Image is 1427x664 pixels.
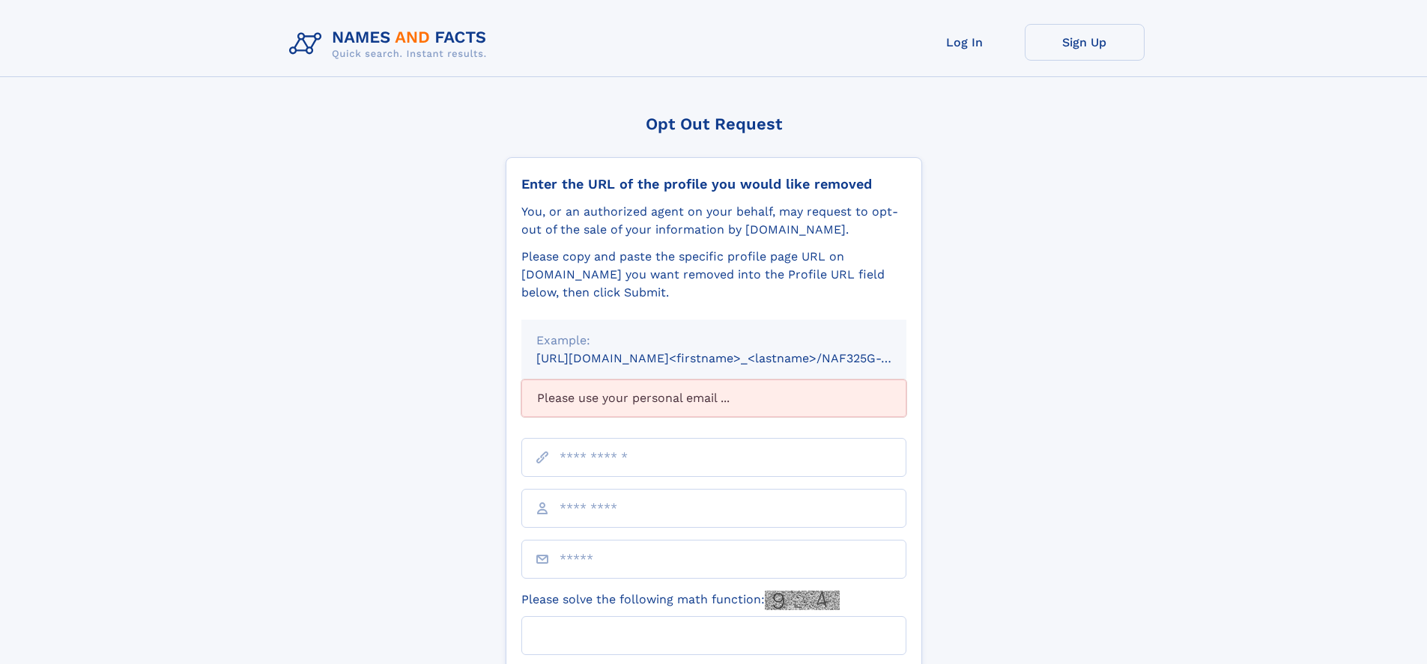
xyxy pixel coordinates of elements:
div: Please use your personal email ... [521,380,906,417]
a: Sign Up [1025,24,1145,61]
div: You, or an authorized agent on your behalf, may request to opt-out of the sale of your informatio... [521,203,906,239]
div: Example: [536,332,891,350]
small: [URL][DOMAIN_NAME]<firstname>_<lastname>/NAF325G-xxxxxxxx [536,351,935,365]
a: Log In [905,24,1025,61]
div: Enter the URL of the profile you would like removed [521,176,906,192]
img: Logo Names and Facts [283,24,499,64]
label: Please solve the following math function: [521,591,840,610]
div: Opt Out Request [506,115,922,133]
div: Please copy and paste the specific profile page URL on [DOMAIN_NAME] you want removed into the Pr... [521,248,906,302]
